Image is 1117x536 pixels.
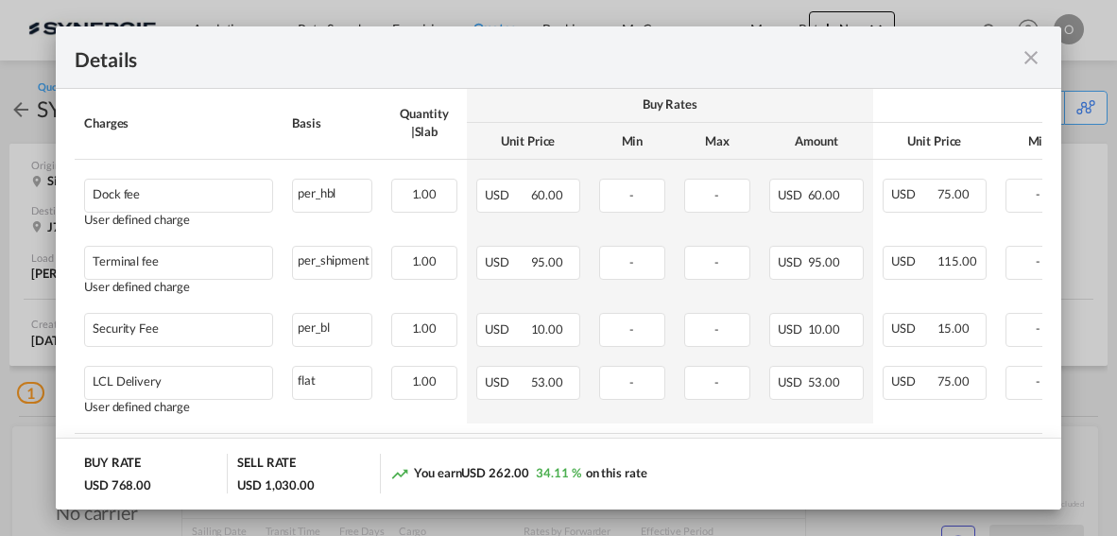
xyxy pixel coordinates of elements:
[390,464,646,484] div: You earn on this rate
[84,213,273,227] div: User defined charge
[476,95,864,112] div: Buy Rates
[412,186,438,201] span: 1.00
[485,374,528,389] span: USD
[531,321,564,337] span: 10.00
[873,123,996,160] th: Unit Price
[293,367,371,390] div: flat
[629,187,634,202] span: -
[293,247,371,270] div: per_shipment
[531,254,564,269] span: 95.00
[891,186,935,201] span: USD
[1036,373,1040,389] span: -
[93,254,159,268] div: Terminal fee
[293,180,371,203] div: per_hbl
[996,123,1081,160] th: Min
[1020,46,1042,69] md-icon: icon-close fg-AAA8AD m-0 cursor
[461,465,528,480] span: USD 262.00
[629,374,634,389] span: -
[760,123,873,160] th: Amount
[937,253,977,268] span: 115.00
[84,454,141,475] div: BUY RATE
[808,187,841,202] span: 60.00
[412,253,438,268] span: 1.00
[237,476,315,493] div: USD 1,030.00
[778,254,805,269] span: USD
[891,320,935,336] span: USD
[714,374,719,389] span: -
[237,454,296,475] div: SELL RATE
[937,373,971,389] span: 75.00
[293,314,371,337] div: per_bl
[536,465,580,480] span: 34.11 %
[485,254,528,269] span: USD
[1036,186,1040,201] span: -
[292,114,372,131] div: Basis
[937,320,971,336] span: 15.00
[1036,253,1040,268] span: -
[391,105,457,139] div: Quantity | Slab
[629,321,634,337] span: -
[778,321,805,337] span: USD
[93,374,162,389] div: LCL Delivery
[84,114,273,131] div: Charges
[937,186,971,201] span: 75.00
[590,123,675,160] th: Min
[390,464,409,483] md-icon: icon-trending-up
[531,374,564,389] span: 53.00
[629,254,634,269] span: -
[714,321,719,337] span: -
[485,187,528,202] span: USD
[75,45,945,69] div: Details
[56,26,1061,509] md-dialog: Pickup Door ...
[93,321,159,336] div: Security Fee
[675,123,760,160] th: Max
[1036,320,1040,336] span: -
[412,373,438,389] span: 1.00
[808,374,841,389] span: 53.00
[778,374,805,389] span: USD
[808,254,841,269] span: 95.00
[467,123,590,160] th: Unit Price
[412,320,438,336] span: 1.00
[891,373,935,389] span: USD
[84,280,273,294] div: User defined charge
[714,187,719,202] span: -
[891,253,935,268] span: USD
[84,476,151,493] div: USD 768.00
[485,321,528,337] span: USD
[778,187,805,202] span: USD
[84,400,273,414] div: User defined charge
[714,254,719,269] span: -
[808,321,841,337] span: 10.00
[93,187,140,201] div: Dock fee
[531,187,564,202] span: 60.00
